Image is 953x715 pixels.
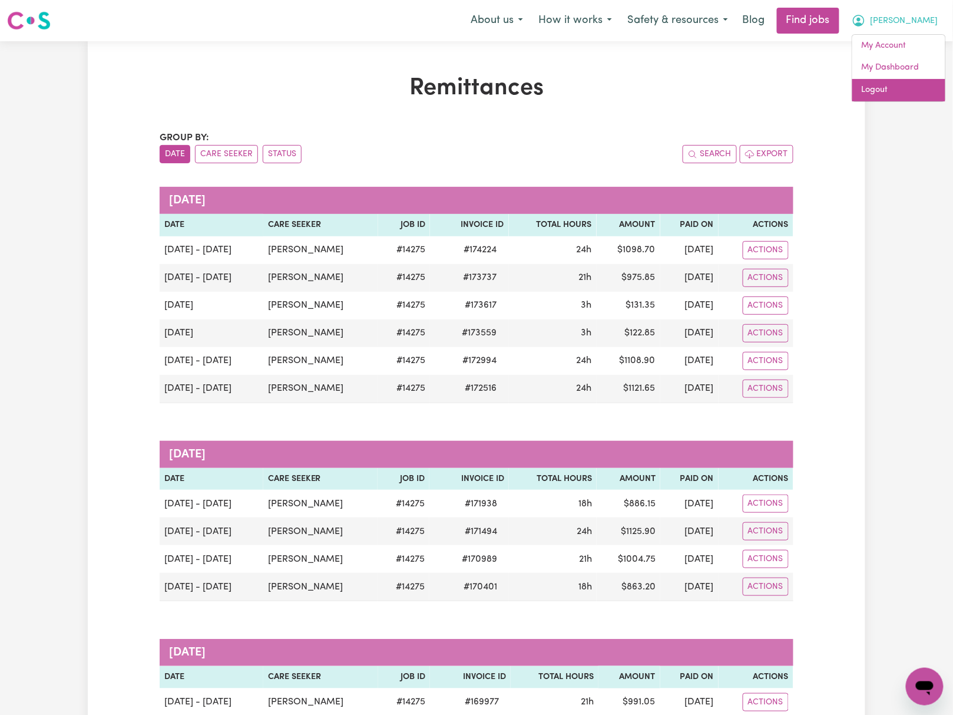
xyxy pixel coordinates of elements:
td: [PERSON_NAME] [263,264,378,292]
th: Paid On [660,468,719,490]
span: 21 hours [579,273,592,282]
span: # 173737 [456,271,504,285]
td: [DATE] - [DATE] [160,490,263,518]
td: [DATE] [660,375,719,403]
th: Actions [719,214,793,236]
th: Invoice ID [430,666,511,688]
span: # 169977 [458,695,506,709]
button: Actions [743,324,789,342]
td: [DATE] - [DATE] [160,347,263,375]
span: 21 hours [579,555,592,564]
th: Date [160,666,263,688]
span: # 171938 [458,497,504,511]
button: Safety & resources [620,8,736,33]
td: # 14275 [378,573,429,601]
td: [DATE] - [DATE] [160,545,263,573]
td: [PERSON_NAME] [263,573,378,601]
th: Total Hours [509,214,597,236]
td: [DATE] - [DATE] [160,264,263,292]
td: $ 886.15 [597,490,660,518]
td: $ 1004.75 [597,545,660,573]
button: Actions [743,495,789,513]
button: Actions [743,522,789,541]
th: Care Seeker [263,468,378,490]
th: Job ID [378,468,429,490]
button: Actions [743,693,789,711]
span: 3 hours [581,328,592,338]
h1: Remittances [160,74,793,103]
td: # 14275 [378,319,430,347]
td: [PERSON_NAME] [263,236,378,264]
caption: [DATE] [160,187,793,214]
td: [PERSON_NAME] [263,545,378,573]
th: Total Hours [511,666,598,688]
td: [PERSON_NAME] [263,490,378,518]
a: My Account [852,35,945,57]
th: Total Hours [509,468,597,490]
button: sort invoices by paid status [263,145,302,163]
span: # 170401 [456,580,504,594]
span: 24 hours [577,245,592,255]
span: 24 hours [577,384,592,393]
button: Actions [743,380,789,398]
th: Amount [597,468,660,490]
td: [DATE] [660,319,719,347]
td: # 14275 [378,518,429,545]
td: # 14275 [378,236,430,264]
button: Actions [743,296,789,315]
button: Export [740,145,793,163]
td: [DATE] [660,292,719,319]
iframe: Button to launch messaging window [906,668,944,706]
span: # 173559 [455,326,504,340]
span: # 172994 [456,354,504,368]
td: # 14275 [378,264,430,292]
td: # 14275 [378,347,430,375]
td: [DATE] [160,319,263,347]
th: Amount [597,214,660,236]
td: [DATE] [660,518,719,545]
span: 24 hours [577,356,592,365]
span: # 172516 [458,381,504,396]
span: # 170989 [455,552,504,566]
a: Find jobs [777,8,839,34]
caption: [DATE] [160,441,793,468]
td: # 14275 [378,545,429,573]
a: Careseekers logo [7,7,51,34]
td: [DATE] - [DATE] [160,573,263,601]
td: $ 1098.70 [597,236,660,264]
span: 21 hours [581,697,594,707]
button: Actions [743,352,789,370]
caption: [DATE] [160,639,793,666]
th: Invoice ID [429,468,509,490]
a: Blog [736,8,772,34]
a: Logout [852,79,945,101]
span: 24 hours [577,527,592,536]
span: # 171494 [458,525,504,539]
td: $ 975.85 [597,264,660,292]
span: [PERSON_NAME] [871,15,938,28]
td: $ 1108.90 [597,347,660,375]
span: Group by: [160,133,209,143]
td: [DATE] - [DATE] [160,375,263,403]
button: Actions [743,241,789,259]
button: Actions [743,550,789,568]
td: [DATE] [660,347,719,375]
a: My Dashboard [852,57,945,79]
td: $ 1121.65 [597,375,660,403]
div: My Account [852,34,946,102]
td: $ 122.85 [597,319,660,347]
td: [PERSON_NAME] [263,347,378,375]
button: Search [683,145,737,163]
td: # 14275 [378,292,430,319]
td: $ 131.35 [597,292,660,319]
img: Careseekers logo [7,10,51,31]
button: sort invoices by care seeker [195,145,258,163]
td: $ 863.20 [597,573,660,601]
td: [DATE] - [DATE] [160,518,263,545]
button: Actions [743,578,789,596]
button: How it works [531,8,620,33]
span: 18 hours [578,582,592,592]
span: 3 hours [581,301,592,310]
th: Care Seeker [263,214,378,236]
td: [PERSON_NAME] [263,375,378,403]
